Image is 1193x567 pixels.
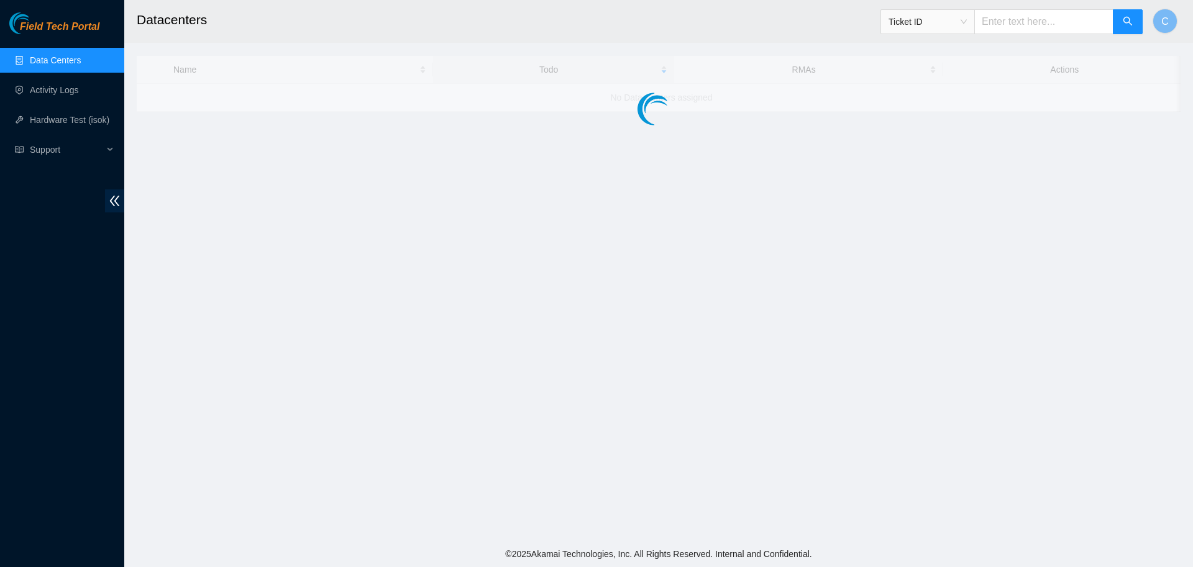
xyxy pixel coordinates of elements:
span: double-left [105,189,124,212]
a: Akamai TechnologiesField Tech Portal [9,22,99,39]
span: read [15,145,24,154]
button: C [1153,9,1177,34]
span: Field Tech Portal [20,21,99,33]
img: Akamai Technologies [9,12,63,34]
span: Support [30,137,103,162]
span: C [1161,14,1169,29]
a: Data Centers [30,55,81,65]
span: Ticket ID [889,12,967,31]
a: Hardware Test (isok) [30,115,109,125]
a: Activity Logs [30,85,79,95]
span: search [1123,16,1133,28]
input: Enter text here... [974,9,1113,34]
footer: © 2025 Akamai Technologies, Inc. All Rights Reserved. Internal and Confidential. [124,541,1193,567]
button: search [1113,9,1143,34]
